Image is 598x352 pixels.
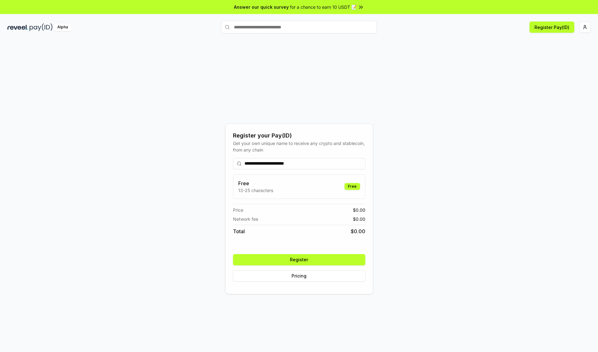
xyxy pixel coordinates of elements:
[30,23,53,31] img: pay_id
[353,207,365,213] span: $ 0.00
[233,131,365,140] div: Register your Pay(ID)
[238,187,273,194] p: 13-25 characters
[290,4,357,10] span: for a chance to earn 10 USDT 📝
[238,180,273,187] h3: Free
[233,228,245,235] span: Total
[7,23,28,31] img: reveel_dark
[54,23,71,31] div: Alpha
[233,140,365,153] div: Get your own unique name to receive any crypto and stablecoin, from any chain
[233,207,243,213] span: Price
[233,216,258,222] span: Network fee
[233,270,365,282] button: Pricing
[529,22,574,33] button: Register Pay(ID)
[344,183,360,190] div: Free
[234,4,289,10] span: Answer our quick survey
[351,228,365,235] span: $ 0.00
[233,254,365,265] button: Register
[353,216,365,222] span: $ 0.00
